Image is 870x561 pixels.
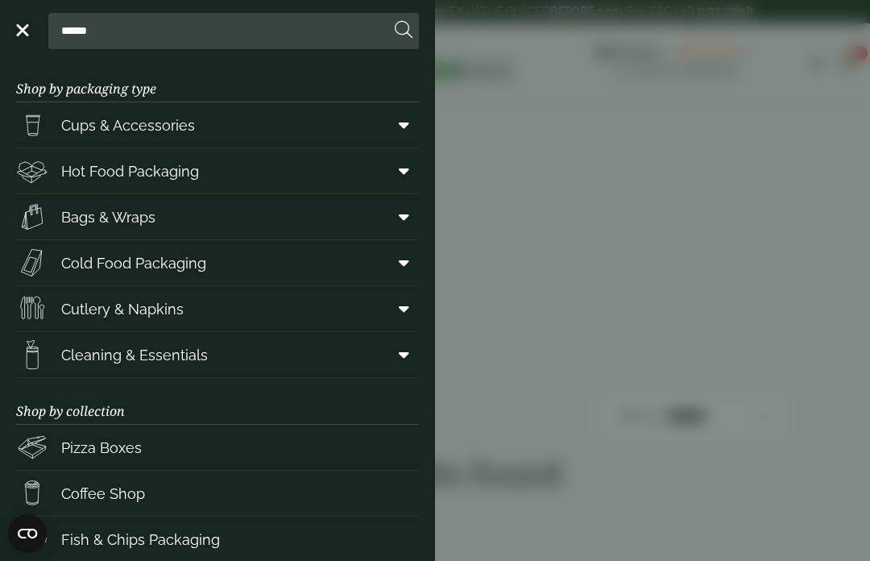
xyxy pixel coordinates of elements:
[16,102,419,148] a: Cups & Accessories
[16,194,419,239] a: Bags & Wraps
[61,160,199,182] span: Hot Food Packaging
[61,529,220,551] span: Fish & Chips Packaging
[16,425,419,470] a: Pizza Boxes
[16,378,419,425] h3: Shop by collection
[61,437,142,459] span: Pizza Boxes
[16,247,48,279] img: Sandwich_box.svg
[16,477,48,509] img: HotDrink_paperCup.svg
[16,332,419,377] a: Cleaning & Essentials
[61,298,184,320] span: Cutlery & Napkins
[16,109,48,141] img: PintNhalf_cup.svg
[16,56,419,102] h3: Shop by packaging type
[61,344,208,366] span: Cleaning & Essentials
[16,471,419,516] a: Coffee Shop
[16,431,48,463] img: Pizza_boxes.svg
[61,206,155,228] span: Bags & Wraps
[61,483,145,505] span: Coffee Shop
[8,514,47,553] button: Open CMP widget
[61,114,195,136] span: Cups & Accessories
[16,293,48,325] img: Cutlery.svg
[16,339,48,371] img: open-wipe.svg
[16,240,419,285] a: Cold Food Packaging
[16,148,419,193] a: Hot Food Packaging
[16,155,48,187] img: Deli_box.svg
[16,201,48,233] img: Paper_carriers.svg
[61,252,206,274] span: Cold Food Packaging
[16,286,419,331] a: Cutlery & Napkins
